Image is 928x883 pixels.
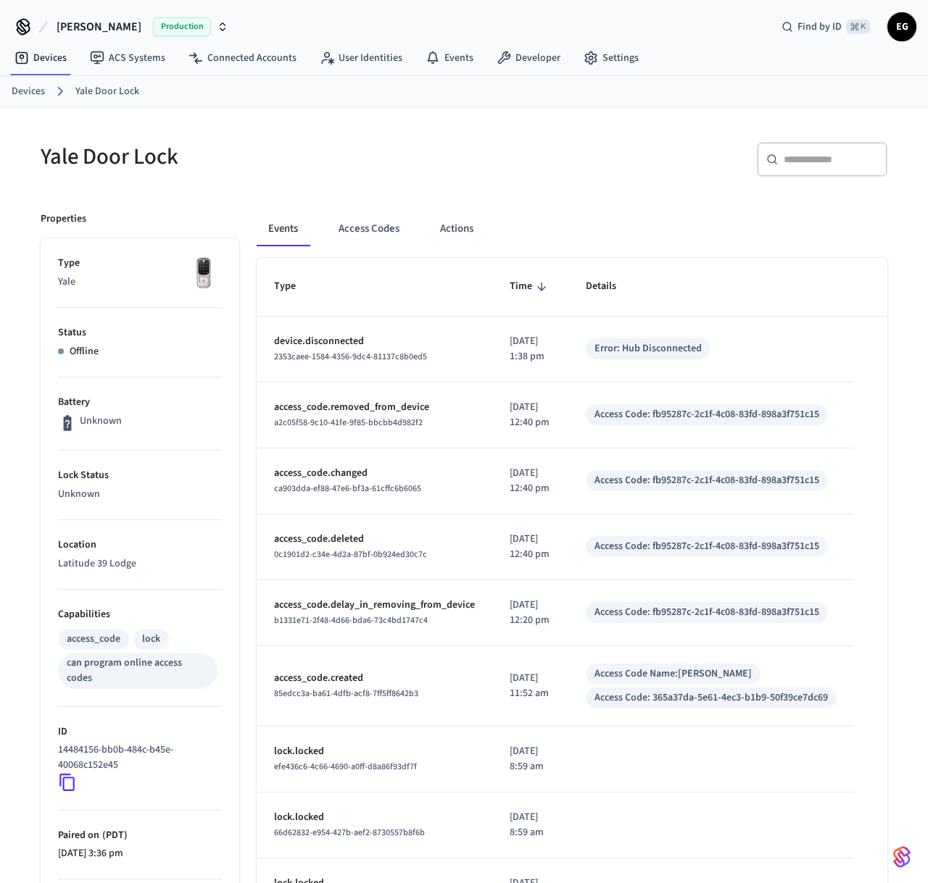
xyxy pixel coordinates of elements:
p: Battery [58,395,222,410]
p: [DATE] 12:40 pm [510,532,551,562]
a: Devices [12,84,45,99]
p: lock.locked [274,810,475,825]
span: Production [153,17,211,36]
div: Error: Hub Disconnected [594,341,702,356]
span: EG [889,14,915,40]
p: access_code.created [274,671,475,686]
p: Unknown [58,487,222,502]
p: [DATE] 8:59 am [510,744,551,774]
span: Find by ID [797,20,842,34]
a: Settings [572,45,650,71]
p: Location [58,537,222,553]
span: 0c1901d2-c34e-4d2a-87bf-0b924ed30c7c [274,548,427,561]
span: ca903dda-ef88-47e6-bf3a-61cffc6b6065 [274,482,421,495]
p: 14484156-bb0b-484c-b45e-40068c152e45 [58,742,216,773]
p: access_code.deleted [274,532,475,547]
p: [DATE] 12:20 pm [510,598,551,628]
p: access_code.changed [274,466,475,481]
p: [DATE] 8:59 am [510,810,551,840]
div: access_code [67,632,120,647]
span: 66d62832-e954-427b-aef2-8730557b8f6b [274,826,425,839]
div: lock [142,632,160,647]
button: Access Codes [327,212,411,246]
p: Status [58,325,222,340]
span: efe436c6-4c66-4690-a0ff-d8a86f93df7f [274,761,417,773]
span: [PERSON_NAME] [57,18,141,35]
div: Access Code: 365a37da-5e61-4ec3-b1b9-50f39ce7dc69 [594,690,828,706]
span: Time [510,275,551,298]
span: ⌘ K [846,20,870,34]
div: Access Code Name: [PERSON_NAME] [594,666,752,682]
p: [DATE] 12:40 pm [510,400,551,430]
a: Developer [485,45,572,71]
p: access_code.removed_from_device [274,400,475,415]
a: User Identities [308,45,414,71]
p: Yale [58,275,222,290]
a: Events [414,45,485,71]
p: Paired on [58,828,222,843]
button: Actions [428,212,485,246]
p: [DATE] 12:40 pm [510,466,551,496]
button: EG [887,12,916,41]
p: Unknown [80,414,122,429]
p: Type [58,256,222,271]
p: [DATE] 3:36 pm [58,846,222,861]
p: Capabilities [58,607,222,622]
p: Lock Status [58,468,222,483]
img: SeamLogoGradient.69752ec5.svg [893,845,911,869]
div: Access Code: fb95287c-2c1f-4c08-83fd-898a3f751c15 [594,473,819,488]
a: Yale Door Lock [75,84,139,99]
div: Access Code: fb95287c-2c1f-4c08-83fd-898a3f751c15 [594,407,819,422]
div: Access Code: fb95287c-2c1f-4c08-83fd-898a3f751c15 [594,539,819,554]
p: Latitude 39 Lodge [58,556,222,572]
span: 2353caee-1584-4356-9dc4-81137c8b0ed5 [274,351,427,363]
div: Find by ID⌘ K [770,14,882,40]
p: Properties [41,212,86,227]
span: ( PDT ) [99,828,128,842]
a: Connected Accounts [177,45,308,71]
span: Type [274,275,315,298]
p: [DATE] 1:38 pm [510,334,551,364]
div: ant example [257,212,887,246]
div: can program online access codes [67,656,209,686]
span: a2c05f58-9c10-41fe-9f85-bbcbb4d982f2 [274,417,423,429]
p: lock.locked [274,744,475,759]
a: Devices [3,45,78,71]
span: 85edcc3a-ba61-4dfb-acf8-7ff5ff8642b3 [274,687,418,700]
button: Events [257,212,310,246]
span: Details [586,275,635,298]
p: ID [58,724,222,740]
div: Access Code: fb95287c-2c1f-4c08-83fd-898a3f751c15 [594,605,819,620]
p: [DATE] 11:52 am [510,671,551,701]
p: access_code.delay_in_removing_from_device [274,598,475,613]
a: ACS Systems [78,45,177,71]
span: b1331e71-2f48-4d66-bda6-73c4bd1747c4 [274,614,428,627]
p: device.disconnected [274,334,475,349]
h5: Yale Door Lock [41,142,455,172]
p: Offline [70,344,99,359]
img: Yale Assure Touchscreen Wifi Smart Lock, Satin Nickel, Front [186,256,222,292]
